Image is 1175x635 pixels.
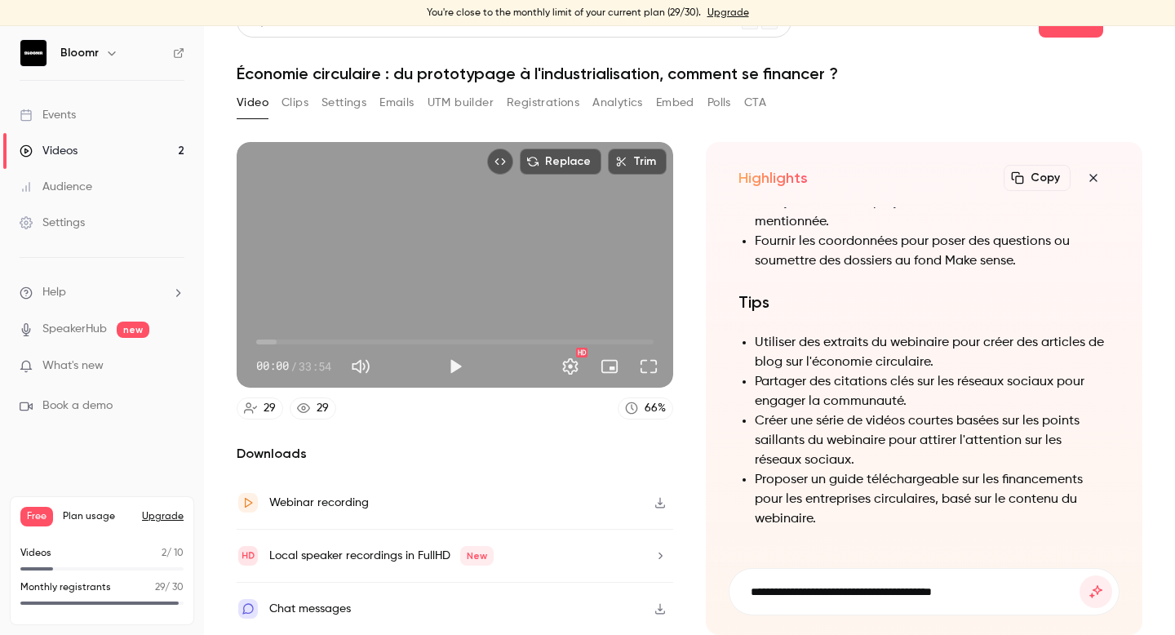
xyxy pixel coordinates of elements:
[738,168,808,188] h2: Highlights
[269,546,494,566] div: Local speaker recordings in FullHD
[744,90,766,116] button: CTA
[592,90,643,116] button: Analytics
[256,357,289,375] span: 00:00
[237,444,673,464] h2: Downloads
[428,90,494,116] button: UTM builder
[487,149,513,175] button: Embed video
[282,90,308,116] button: Clips
[290,357,297,375] span: /
[755,372,1110,411] li: Partager des citations clés sur les réseaux sociaux pour engager la communauté.
[507,90,579,116] button: Registrations
[20,179,92,195] div: Audience
[20,143,78,159] div: Videos
[256,357,331,375] div: 00:00
[20,215,85,231] div: Settings
[20,107,76,123] div: Events
[63,510,132,523] span: Plan usage
[237,90,268,116] button: Video
[20,507,53,526] span: Free
[707,7,749,20] a: Upgrade
[738,291,1110,313] h1: Tips
[645,400,666,417] div: 66 %
[42,284,66,301] span: Help
[269,599,351,619] div: Chat messages
[755,333,1110,372] li: Utiliser des extraits du webinaire pour créer des articles de blog sur l'économie circulaire.
[379,90,414,116] button: Emails
[707,90,731,116] button: Polls
[237,397,283,420] a: 29
[755,411,1110,470] li: Créer une série de vidéos courtes basées sur les points saillants du webinaire pour attirer l'att...
[42,397,113,415] span: Book a demo
[755,470,1110,529] li: Proposer un guide téléchargeable sur les financements pour les entreprises circulaires, basé sur ...
[593,350,626,383] button: Turn on miniplayer
[632,350,665,383] button: Full screen
[117,322,149,338] span: new
[20,40,47,66] img: Bloomr
[162,546,184,561] p: / 10
[60,45,99,61] h6: Bloomr
[460,546,494,566] span: New
[755,193,1110,232] li: Envoyer le lien du replay du webinaire et de la newsletter mentionnée.
[608,149,667,175] button: Trim
[264,400,276,417] div: 29
[142,510,184,523] button: Upgrade
[20,284,184,301] li: help-dropdown-opener
[755,232,1110,271] li: Fournir les coordonnées pour poser des questions ou soumettre des dossiers au fond Make sense.
[299,357,331,375] span: 33:54
[344,350,377,383] button: Mute
[162,548,166,558] span: 2
[554,350,587,383] button: Settings
[155,583,165,593] span: 29
[317,400,329,417] div: 29
[20,580,111,595] p: Monthly registrants
[42,357,104,375] span: What's new
[439,350,472,383] button: Play
[618,397,673,420] a: 66%
[1004,165,1071,191] button: Copy
[20,546,51,561] p: Videos
[42,321,107,338] a: SpeakerHub
[656,90,694,116] button: Embed
[155,580,184,595] p: / 30
[269,493,369,513] div: Webinar recording
[290,397,336,420] a: 29
[237,64,1142,83] h1: Économie circulaire : du prototypage à l'industrialisation, comment se financer ?
[520,149,601,175] button: Replace
[321,90,366,116] button: Settings
[576,348,587,357] div: HD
